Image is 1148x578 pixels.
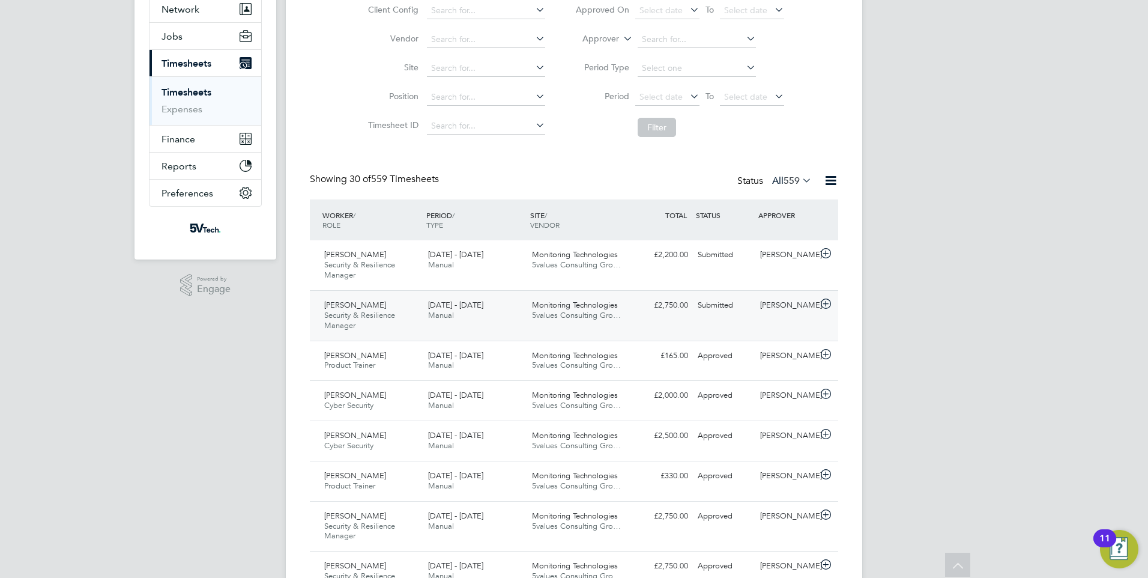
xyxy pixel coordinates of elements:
[532,470,618,481] span: Monitoring Technologies
[693,426,755,446] div: Approved
[532,390,618,400] span: Monitoring Technologies
[1100,530,1138,568] button: Open Resource Center, 11 new notifications
[575,62,629,73] label: Period Type
[737,173,814,190] div: Status
[693,386,755,406] div: Approved
[428,360,454,370] span: Manual
[162,133,195,145] span: Finance
[427,2,545,19] input: Search for...
[162,187,213,199] span: Preferences
[639,5,683,16] span: Select date
[639,91,683,102] span: Select date
[545,210,547,220] span: /
[527,204,631,236] div: SITE
[532,440,621,451] span: 5values Consulting Gro…
[755,426,818,446] div: [PERSON_NAME]
[364,33,418,44] label: Vendor
[322,220,340,230] span: ROLE
[324,440,373,451] span: Cyber Security
[324,470,386,481] span: [PERSON_NAME]
[324,400,373,410] span: Cyber Security
[150,50,261,76] button: Timesheets
[630,245,693,265] div: £2,200.00
[428,561,483,571] span: [DATE] - [DATE]
[162,103,202,115] a: Expenses
[324,360,375,370] span: Product Trainer
[755,507,818,526] div: [PERSON_NAME]
[349,173,371,185] span: 30 of
[324,521,395,541] span: Security & Resilience Manager
[532,481,621,491] span: 5values Consulting Gro…
[324,390,386,400] span: [PERSON_NAME]
[150,180,261,206] button: Preferences
[630,466,693,486] div: £330.00
[693,245,755,265] div: Submitted
[565,33,619,45] label: Approver
[784,175,800,187] span: 559
[575,4,629,15] label: Approved On
[532,260,621,270] span: 5values Consulting Gro…
[772,175,812,187] label: All
[630,296,693,315] div: £2,750.00
[1099,538,1110,554] div: 11
[428,300,483,310] span: [DATE] - [DATE]
[755,466,818,486] div: [PERSON_NAME]
[428,390,483,400] span: [DATE] - [DATE]
[428,310,454,320] span: Manual
[693,346,755,366] div: Approved
[428,260,454,270] span: Manual
[532,400,621,410] span: 5values Consulting Gro…
[364,4,418,15] label: Client Config
[428,440,454,451] span: Manual
[427,31,545,48] input: Search for...
[724,91,767,102] span: Select date
[724,5,767,16] span: Select date
[353,210,355,220] span: /
[324,561,386,571] span: [PERSON_NAME]
[319,204,423,236] div: WORKER
[150,76,261,125] div: Timesheets
[162,31,183,42] span: Jobs
[428,400,454,410] span: Manual
[187,219,223,238] img: weare5values-logo-retina.png
[532,521,621,531] span: 5values Consulting Gro…
[755,346,818,366] div: [PERSON_NAME]
[427,89,545,106] input: Search for...
[638,31,756,48] input: Search for...
[162,87,211,98] a: Timesheets
[532,360,621,370] span: 5values Consulting Gro…
[532,430,618,440] span: Monitoring Technologies
[755,204,818,226] div: APPROVER
[530,220,560,230] span: VENDOR
[532,350,618,360] span: Monitoring Technologies
[426,220,443,230] span: TYPE
[428,521,454,531] span: Manual
[150,153,261,179] button: Reports
[428,249,483,260] span: [DATE] - [DATE]
[693,507,755,526] div: Approved
[693,296,755,315] div: Submitted
[427,118,545,135] input: Search for...
[150,126,261,152] button: Finance
[755,245,818,265] div: [PERSON_NAME]
[310,173,441,186] div: Showing
[532,561,618,571] span: Monitoring Technologies
[693,204,755,226] div: STATUS
[630,556,693,576] div: £2,750.00
[755,386,818,406] div: [PERSON_NAME]
[324,430,386,440] span: [PERSON_NAME]
[324,481,375,491] span: Product Trainer
[532,310,621,320] span: 5values Consulting Gro…
[197,284,231,294] span: Engage
[162,58,211,69] span: Timesheets
[630,426,693,446] div: £2,500.00
[324,310,395,330] span: Security & Resilience Manager
[638,60,756,77] input: Select one
[423,204,527,236] div: PERIOD
[162,160,196,172] span: Reports
[428,430,483,440] span: [DATE] - [DATE]
[665,210,687,220] span: TOTAL
[702,2,717,17] span: To
[364,62,418,73] label: Site
[364,91,418,102] label: Position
